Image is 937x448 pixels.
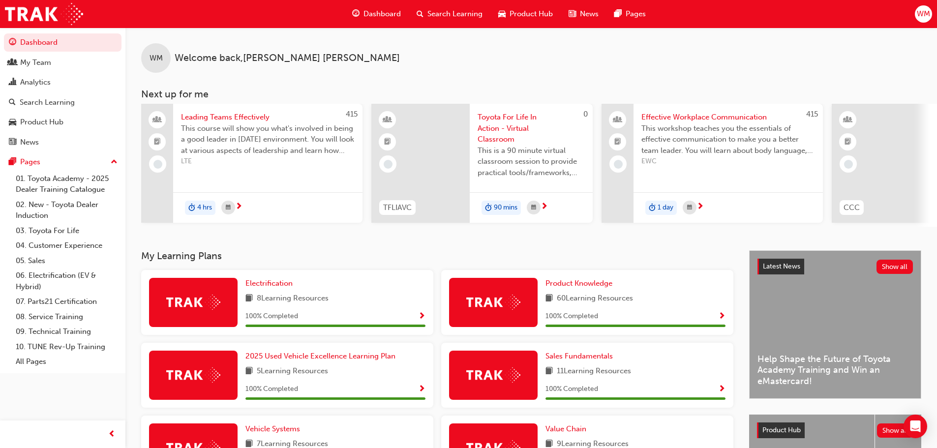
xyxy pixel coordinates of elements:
[188,202,195,214] span: duration-icon
[245,424,300,433] span: Vehicle Systems
[153,160,162,169] span: learningRecordVerb_NONE-icon
[20,156,40,168] div: Pages
[226,202,231,214] span: calendar-icon
[20,57,51,68] div: My Team
[12,324,121,339] a: 09. Technical Training
[141,104,363,223] a: 415Leading Teams EffectivelyThis course will show you what's involved in being a good leader in [...
[466,295,520,310] img: Trak
[9,78,16,87] span: chart-icon
[614,136,621,149] span: booktick-icon
[4,113,121,131] a: Product Hub
[4,33,121,52] a: Dashboard
[904,415,927,438] div: Open Intercom Messenger
[20,97,75,108] div: Search Learning
[9,158,16,167] span: pages-icon
[166,367,220,383] img: Trak
[384,136,391,149] span: booktick-icon
[485,202,492,214] span: duration-icon
[845,136,851,149] span: booktick-icon
[108,428,116,441] span: prev-icon
[569,8,576,20] span: news-icon
[245,423,304,435] a: Vehicle Systems
[12,253,121,269] a: 05. Sales
[4,54,121,72] a: My Team
[257,365,328,378] span: 5 Learning Resources
[4,153,121,171] button: Pages
[658,202,673,213] span: 1 day
[12,294,121,309] a: 07. Parts21 Certification
[545,278,616,289] a: Product Knowledge
[510,8,553,20] span: Product Hub
[541,203,548,211] span: next-icon
[245,293,253,305] span: book-icon
[125,89,937,100] h3: Next up for me
[9,59,16,67] span: people-icon
[806,110,818,119] span: 415
[614,160,623,169] span: learningRecordVerb_NONE-icon
[557,365,631,378] span: 11 Learning Resources
[641,112,815,123] span: Effective Workplace Communication
[245,365,253,378] span: book-icon
[111,156,118,169] span: up-icon
[12,223,121,239] a: 03. Toyota For Life
[757,354,913,387] span: Help Shape the Future of Toyota Academy Training and Win an eMastercard!
[602,104,823,223] a: 415Effective Workplace CommunicationThis workshop teaches you the essentials of effective communi...
[181,123,355,156] span: This course will show you what's involved in being a good leader in [DATE] environment. You will ...
[154,136,161,149] span: booktick-icon
[166,295,220,310] img: Trak
[181,112,355,123] span: Leading Teams Effectively
[235,203,242,211] span: next-icon
[641,156,815,167] span: EWC
[20,117,63,128] div: Product Hub
[561,4,606,24] a: news-iconNews
[917,8,930,20] span: WM
[494,202,517,213] span: 90 mins
[4,93,121,112] a: Search Learning
[12,171,121,197] a: 01. Toyota Academy - 2025 Dealer Training Catalogue
[844,160,853,169] span: learningRecordVerb_NONE-icon
[545,352,613,360] span: Sales Fundamentals
[687,202,692,214] span: calendar-icon
[12,339,121,355] a: 10. TUNE Rev-Up Training
[245,352,395,360] span: 2025 Used Vehicle Excellence Learning Plan
[498,8,506,20] span: car-icon
[418,385,425,394] span: Show Progress
[4,73,121,91] a: Analytics
[371,104,593,223] a: 0TFLIAVCToyota For Life In Action - Virtual ClassroomThis is a 90 minute virtual classroom sessio...
[466,367,520,383] img: Trak
[197,202,212,213] span: 4 hrs
[762,426,801,434] span: Product Hub
[490,4,561,24] a: car-iconProduct Hub
[20,77,51,88] div: Analytics
[478,112,585,145] span: Toyota For Life In Action - Virtual Classroom
[478,145,585,179] span: This is a 90 minute virtual classroom session to provide practical tools/frameworks, behaviours a...
[384,114,391,126] span: learningResourceType_INSTRUCTOR_LED-icon
[718,312,725,321] span: Show Progress
[12,268,121,294] a: 06. Electrification (EV & Hybrid)
[580,8,599,20] span: News
[877,423,914,438] button: Show all
[9,118,16,127] span: car-icon
[749,250,921,399] a: Latest NewsShow allHelp Shape the Future of Toyota Academy Training and Win an eMastercard!
[915,5,932,23] button: WM
[4,133,121,151] a: News
[245,351,399,362] a: 2025 Used Vehicle Excellence Learning Plan
[649,202,656,214] span: duration-icon
[545,384,598,395] span: 100 % Completed
[9,98,16,107] span: search-icon
[877,260,913,274] button: Show all
[641,123,815,156] span: This workshop teaches you the essentials of effective communication to make you a better team lea...
[545,424,586,433] span: Value Chain
[718,385,725,394] span: Show Progress
[545,293,553,305] span: book-icon
[583,110,588,119] span: 0
[12,238,121,253] a: 04. Customer Experience
[181,156,355,167] span: LTE
[363,8,401,20] span: Dashboard
[545,423,590,435] a: Value Chain
[352,8,360,20] span: guage-icon
[141,250,733,262] h3: My Learning Plans
[557,293,633,305] span: 60 Learning Resources
[614,8,622,20] span: pages-icon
